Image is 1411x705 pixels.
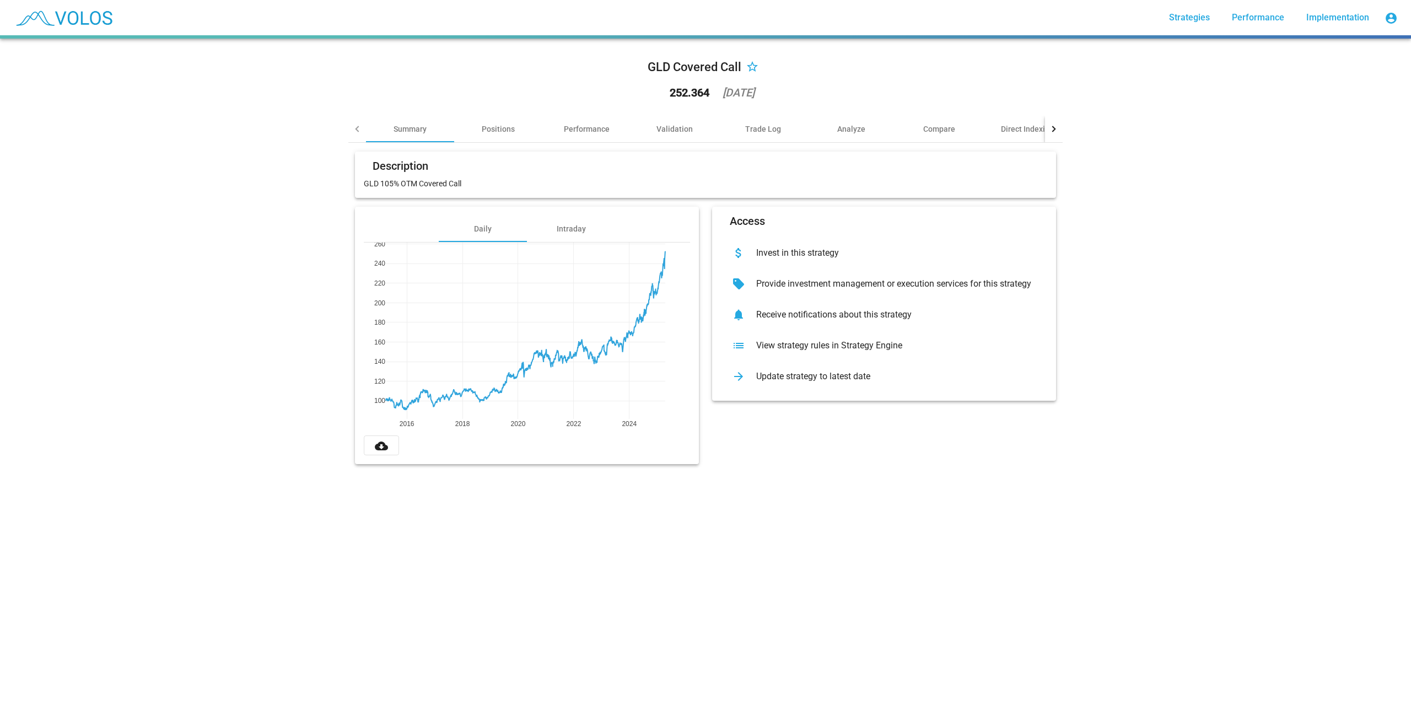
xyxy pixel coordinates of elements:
button: Invest in this strategy [721,238,1047,268]
div: Compare [923,123,955,134]
mat-icon: attach_money [730,244,747,262]
div: Summary [394,123,427,134]
div: Analyze [837,123,865,134]
mat-card-title: Description [373,160,428,171]
span: Implementation [1306,12,1369,23]
button: Update strategy to latest date [721,361,1047,392]
mat-icon: cloud_download [375,439,388,453]
a: Implementation [1297,8,1378,28]
mat-icon: star_border [746,61,759,74]
a: Performance [1223,8,1293,28]
div: Daily [474,223,492,234]
div: Intraday [557,223,586,234]
div: Direct Indexing [1001,123,1054,134]
mat-icon: notifications [730,306,747,324]
a: Strategies [1160,8,1219,28]
div: [DATE] [723,87,755,98]
mat-card-title: Access [730,216,765,227]
mat-icon: sell [730,275,747,293]
div: View strategy rules in Strategy Engine [747,340,1038,351]
div: Positions [482,123,515,134]
span: Performance [1232,12,1284,23]
summary: DescriptionGLD 105% OTM Covered CallDailyIntradayAccessInvest in this strategyProvide investment ... [348,143,1063,473]
span: Strategies [1169,12,1210,23]
div: Receive notifications about this strategy [747,309,1038,320]
div: Invest in this strategy [747,247,1038,259]
img: blue_transparent.png [9,4,118,31]
div: 252.364 [670,87,709,98]
div: Validation [656,123,693,134]
button: Provide investment management or execution services for this strategy [721,268,1047,299]
button: Receive notifications about this strategy [721,299,1047,330]
mat-icon: account_circle [1385,12,1398,25]
mat-icon: list [730,337,747,354]
div: Performance [564,123,610,134]
mat-icon: arrow_forward [730,368,747,385]
button: View strategy rules in Strategy Engine [721,330,1047,361]
div: Update strategy to latest date [747,371,1038,382]
div: GLD Covered Call [648,58,741,76]
div: Provide investment management or execution services for this strategy [747,278,1038,289]
div: Trade Log [745,123,781,134]
p: GLD 105% OTM Covered Call [364,178,1047,189]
